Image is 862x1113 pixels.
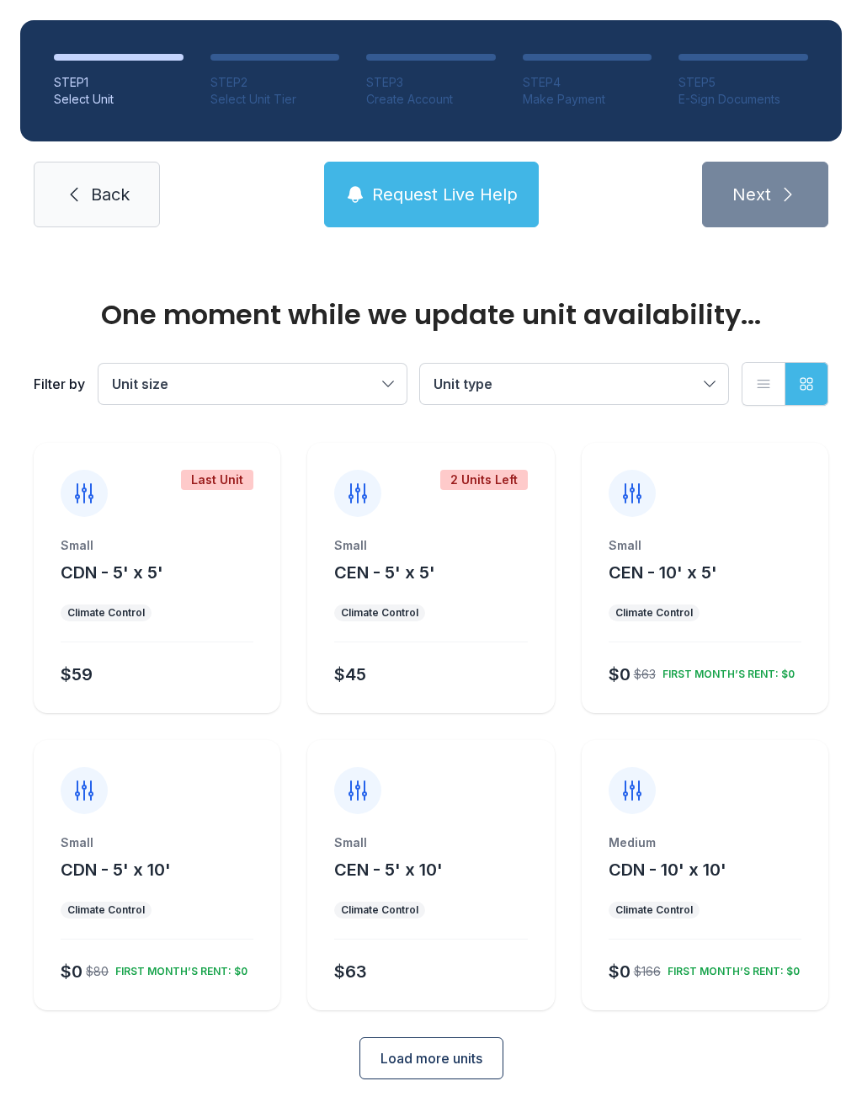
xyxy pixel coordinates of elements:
[181,470,253,490] div: Last Unit
[210,91,340,108] div: Select Unit Tier
[440,470,528,490] div: 2 Units Left
[609,858,726,881] button: CDN - 10' x 10'
[91,183,130,206] span: Back
[334,561,435,584] button: CEN - 5' x 5'
[615,606,693,620] div: Climate Control
[372,183,518,206] span: Request Live Help
[334,834,527,851] div: Small
[609,860,726,880] span: CDN - 10' x 10'
[67,903,145,917] div: Climate Control
[210,74,340,91] div: STEP 2
[380,1048,482,1068] span: Load more units
[61,562,163,583] span: CDN - 5' x 5'
[634,963,661,980] div: $166
[112,375,168,392] span: Unit size
[434,375,492,392] span: Unit type
[334,537,527,554] div: Small
[609,960,631,983] div: $0
[609,537,801,554] div: Small
[656,661,795,681] div: FIRST MONTH’S RENT: $0
[523,74,652,91] div: STEP 4
[61,858,171,881] button: CDN - 5' x 10'
[334,960,367,983] div: $63
[420,364,728,404] button: Unit type
[61,834,253,851] div: Small
[609,834,801,851] div: Medium
[334,860,443,880] span: CEN - 5' x 10'
[341,606,418,620] div: Climate Control
[54,91,184,108] div: Select Unit
[661,958,800,978] div: FIRST MONTH’S RENT: $0
[98,364,407,404] button: Unit size
[61,537,253,554] div: Small
[109,958,247,978] div: FIRST MONTH’S RENT: $0
[61,860,171,880] span: CDN - 5' x 10'
[678,91,808,108] div: E-Sign Documents
[34,374,85,394] div: Filter by
[61,663,93,686] div: $59
[615,903,693,917] div: Climate Control
[609,663,631,686] div: $0
[334,663,366,686] div: $45
[678,74,808,91] div: STEP 5
[334,562,435,583] span: CEN - 5' x 5'
[86,963,109,980] div: $80
[61,561,163,584] button: CDN - 5' x 5'
[366,74,496,91] div: STEP 3
[634,666,656,683] div: $63
[334,858,443,881] button: CEN - 5' x 10'
[609,561,717,584] button: CEN - 10' x 5'
[341,903,418,917] div: Climate Control
[67,606,145,620] div: Climate Control
[61,960,82,983] div: $0
[523,91,652,108] div: Make Payment
[609,562,717,583] span: CEN - 10' x 5'
[34,301,828,328] div: One moment while we update unit availability...
[366,91,496,108] div: Create Account
[732,183,771,206] span: Next
[54,74,184,91] div: STEP 1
